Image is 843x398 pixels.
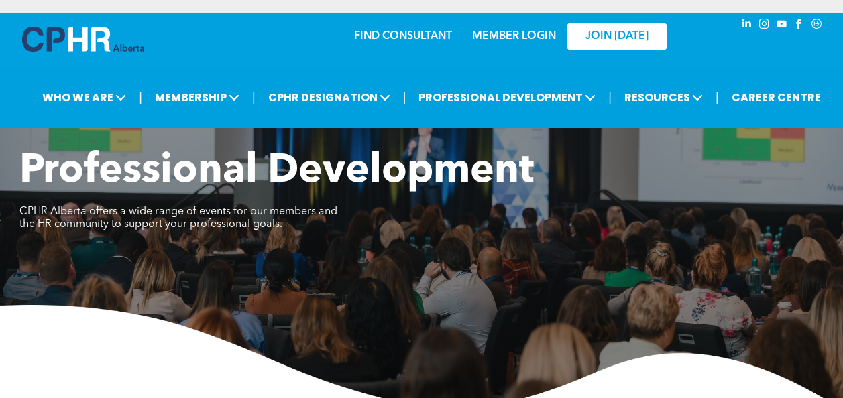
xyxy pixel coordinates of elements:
span: CPHR Alberta offers a wide range of events for our members and the HR community to support your p... [19,206,337,230]
a: CAREER CENTRE [728,85,825,110]
a: MEMBER LOGIN [472,31,556,42]
span: CPHR DESIGNATION [264,85,394,110]
li: | [403,84,406,111]
a: Social network [809,17,824,35]
li: | [252,84,256,111]
span: RESOURCES [620,85,707,110]
li: | [608,84,612,111]
li: | [716,84,719,111]
li: | [139,84,142,111]
a: linkedin [740,17,754,35]
span: WHO WE ARE [38,85,130,110]
a: facebook [792,17,807,35]
img: A blue and white logo for cp alberta [22,27,144,52]
a: youtube [775,17,789,35]
span: JOIN [DATE] [585,30,649,43]
span: PROFESSIONAL DEVELOPMENT [414,85,600,110]
span: MEMBERSHIP [151,85,243,110]
span: Professional Development [19,151,534,192]
a: JOIN [DATE] [567,23,667,50]
a: FIND CONSULTANT [354,31,452,42]
a: instagram [757,17,772,35]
